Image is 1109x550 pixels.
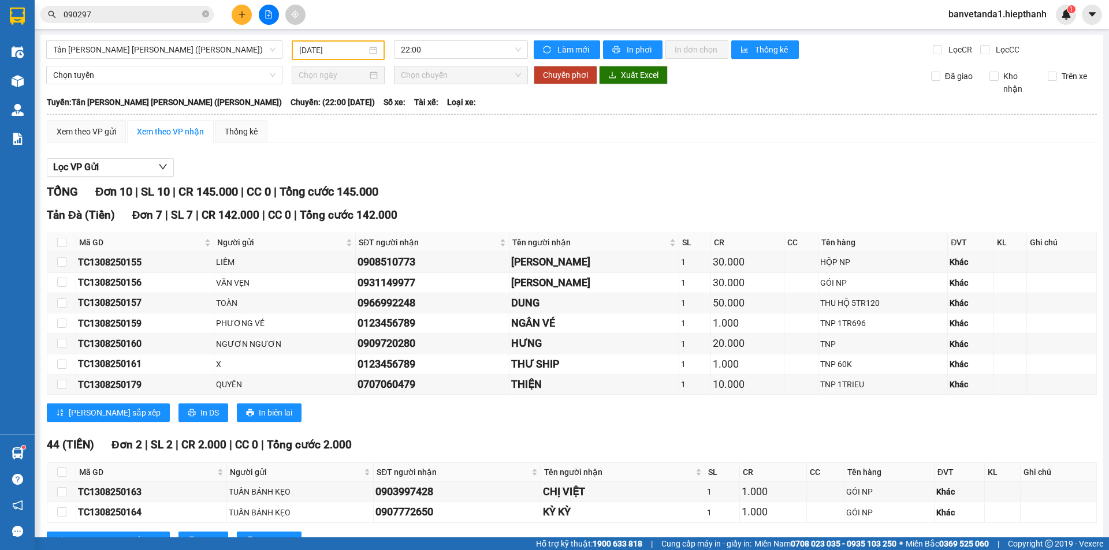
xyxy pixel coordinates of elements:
[230,466,362,478] span: Người gửi
[111,438,142,451] span: Đơn 2
[79,466,215,478] span: Mã GD
[820,276,946,289] div: GÓI NP
[137,125,204,138] div: Xem theo VP nhận
[543,484,702,500] div: CHỊ VIỆT
[12,104,24,116] img: warehouse-icon
[229,485,371,498] div: TUẤN BÁNH KẸO
[356,313,509,334] td: 0123456789
[1069,5,1073,13] span: 1
[235,438,258,451] span: CC 0
[158,162,168,171] span: down
[1021,463,1097,482] th: Ghi chú
[47,208,115,222] span: Tản Đà (Tiền)
[681,297,709,309] div: 1
[78,485,225,499] div: TC1308250163
[356,252,509,272] td: 0908510773
[509,313,679,334] td: NGÂN VÉ
[541,502,705,522] td: KỲ KỲ
[246,536,254,545] span: printer
[12,133,24,145] img: solution-icon
[358,356,507,372] div: 0123456789
[12,500,23,511] span: notification
[268,208,291,222] span: CC 0
[135,185,138,199] span: |
[374,502,541,522] td: 0907772650
[846,506,932,519] div: GÓI NP
[991,43,1021,56] span: Lọc CC
[447,96,476,108] span: Loại xe:
[755,43,790,56] span: Thống kê
[265,10,273,18] span: file-add
[950,297,992,309] div: Khác
[132,208,163,222] span: Đơn 7
[216,378,353,391] div: QUYÊN
[944,43,974,56] span: Lọc CR
[754,537,896,550] span: Miền Nam
[12,46,24,58] img: warehouse-icon
[237,532,302,550] button: printerIn biên lai
[78,255,212,270] div: TC1308250155
[202,9,209,20] span: close-circle
[509,375,679,395] td: THIỆN
[681,317,709,330] div: 1
[173,185,176,199] span: |
[740,463,807,482] th: CR
[509,252,679,272] td: CHỊ LINH
[359,236,497,249] span: SĐT người nhận
[511,376,677,392] div: THIỆN
[713,295,782,311] div: 50.000
[509,354,679,375] td: THƯ SHIP
[216,338,353,350] div: NGƯƠN NGƯƠN
[53,41,276,58] span: Tân Châu - Hồ Chí Minh (TIỀN)
[229,506,371,519] div: TUẤN BÁNH KẸO
[57,125,116,138] div: Xem theo VP gửi
[76,482,227,502] td: TC1308250163
[1057,70,1092,83] span: Trên xe
[791,539,896,548] strong: 0708 023 035 - 0935 103 250
[216,317,353,330] div: PHƯƠNG VÉ
[358,335,507,351] div: 0909720280
[820,358,946,371] div: TNP 60K
[705,463,740,482] th: SL
[78,336,212,351] div: TC1308250160
[784,233,818,252] th: CC
[188,536,196,545] span: printer
[557,43,591,56] span: Làm mới
[374,482,541,502] td: 0903997428
[241,185,244,199] span: |
[713,356,782,372] div: 1.000
[202,208,259,222] span: CR 142.000
[69,534,161,547] span: [PERSON_NAME] sắp xếp
[999,70,1039,95] span: Kho nhận
[259,5,279,25] button: file-add
[713,254,782,270] div: 30.000
[681,276,709,289] div: 1
[299,69,367,81] input: Chọn ngày
[509,273,679,293] td: NG THỊ VÂN
[511,254,677,270] div: [PERSON_NAME]
[1082,5,1102,25] button: caret-down
[742,484,805,500] div: 1.000
[12,474,23,485] span: question-circle
[375,484,539,500] div: 0903997428
[47,438,94,451] span: 44 (TIỀN)
[12,526,23,537] span: message
[401,66,521,84] span: Chọn chuyến
[661,537,751,550] span: Cung cấp máy in - giấy in:
[511,275,677,291] div: [PERSON_NAME]
[543,504,702,520] div: KỲ KỲ
[280,185,378,199] span: Tổng cước 145.000
[998,537,999,550] span: |
[217,236,344,249] span: Người gửi
[78,295,212,310] div: TC1308250157
[76,502,227,522] td: TC1308250164
[300,208,397,222] span: Tổng cước 142.000
[216,358,353,371] div: X
[216,256,353,268] div: LIÊM
[12,75,24,87] img: warehouse-icon
[940,70,977,83] span: Đã giao
[939,7,1056,21] span: banvetanda1.hiepthanh
[188,409,196,418] span: printer
[356,375,509,395] td: 0707060479
[1027,233,1096,252] th: Ghi chú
